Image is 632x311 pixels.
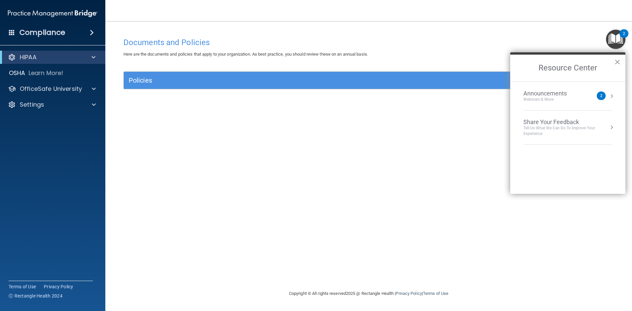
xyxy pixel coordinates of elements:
p: OSHA [9,69,25,77]
a: Terms of Use [423,291,448,296]
a: Settings [8,101,96,109]
h2: Resource Center [510,55,625,82]
a: Terms of Use [9,283,36,290]
span: Here are the documents and policies that apply to your organization. As best practice, you should... [123,52,368,57]
a: Policies [129,75,609,86]
a: Privacy Policy [396,291,422,296]
h4: Documents and Policies [123,38,614,47]
p: Settings [20,101,44,109]
h4: Compliance [19,28,65,37]
a: OfficeSafe University [8,85,96,93]
div: Share Your Feedback [523,118,612,126]
h5: Policies [129,77,486,84]
div: Tell Us What We Can Do to Improve Your Experience [523,125,612,137]
div: Announcements [523,90,580,97]
button: Close [614,57,620,67]
button: Open Resource Center, 2 new notifications [606,30,625,49]
div: Copyright © All rights reserved 2025 @ Rectangle Health | | [249,283,489,304]
p: HIPAA [20,53,37,61]
p: OfficeSafe University [20,85,82,93]
p: Learn More! [29,69,64,77]
div: Resource Center [510,52,625,194]
span: Ⓒ Rectangle Health 2024 [9,293,63,299]
div: 2 [623,34,625,42]
img: PMB logo [8,7,97,20]
div: Webinars & More [523,97,580,102]
a: HIPAA [8,53,95,61]
a: Privacy Policy [44,283,73,290]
